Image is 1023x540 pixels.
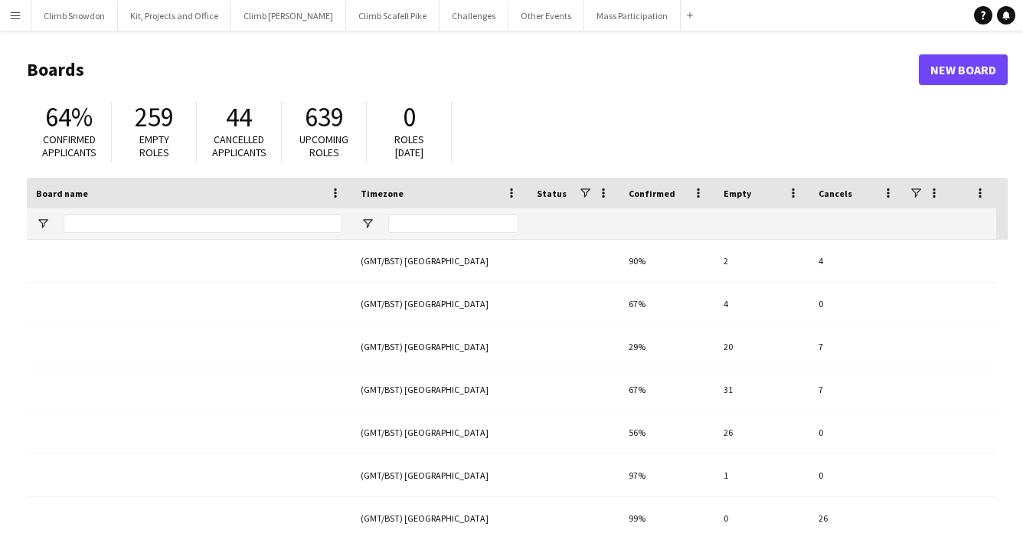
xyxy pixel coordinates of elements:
[809,411,904,453] div: 0
[619,411,714,453] div: 56%
[619,454,714,496] div: 97%
[714,454,809,496] div: 1
[346,1,440,31] button: Climb Scafell Pike
[118,1,231,31] button: Kit, Projects and Office
[299,133,348,159] span: Upcoming roles
[619,368,714,411] div: 67%
[27,58,919,81] h1: Boards
[351,368,528,411] div: (GMT/BST) [GEOGRAPHIC_DATA]
[819,188,852,199] span: Cancels
[361,188,404,199] span: Timezone
[809,497,904,539] div: 26
[351,454,528,496] div: (GMT/BST) [GEOGRAPHIC_DATA]
[45,100,93,134] span: 64%
[212,133,266,159] span: Cancelled applicants
[809,454,904,496] div: 0
[403,100,416,134] span: 0
[714,283,809,325] div: 4
[394,133,424,159] span: Roles [DATE]
[351,240,528,282] div: (GMT/BST) [GEOGRAPHIC_DATA]
[714,326,809,368] div: 20
[231,1,346,31] button: Climb [PERSON_NAME]
[440,1,508,31] button: Challenges
[388,214,518,233] input: Timezone Filter Input
[508,1,584,31] button: Other Events
[36,188,88,199] span: Board name
[351,326,528,368] div: (GMT/BST) [GEOGRAPHIC_DATA]
[42,133,96,159] span: Confirmed applicants
[809,326,904,368] div: 7
[135,100,174,134] span: 259
[361,217,374,231] button: Open Filter Menu
[305,100,344,134] span: 639
[619,283,714,325] div: 67%
[351,283,528,325] div: (GMT/BST) [GEOGRAPHIC_DATA]
[584,1,681,31] button: Mass Participation
[619,497,714,539] div: 99%
[226,100,252,134] span: 44
[714,368,809,411] div: 31
[809,368,904,411] div: 7
[537,188,567,199] span: Status
[714,411,809,453] div: 26
[36,217,50,231] button: Open Filter Menu
[714,240,809,282] div: 2
[714,497,809,539] div: 0
[809,240,904,282] div: 4
[351,497,528,539] div: (GMT/BST) [GEOGRAPHIC_DATA]
[629,188,675,199] span: Confirmed
[64,214,342,233] input: Board name Filter Input
[31,1,118,31] button: Climb Snowdon
[724,188,751,199] span: Empty
[619,326,714,368] div: 29%
[919,54,1008,85] a: New Board
[809,283,904,325] div: 0
[139,133,169,159] span: Empty roles
[351,411,528,453] div: (GMT/BST) [GEOGRAPHIC_DATA]
[619,240,714,282] div: 90%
